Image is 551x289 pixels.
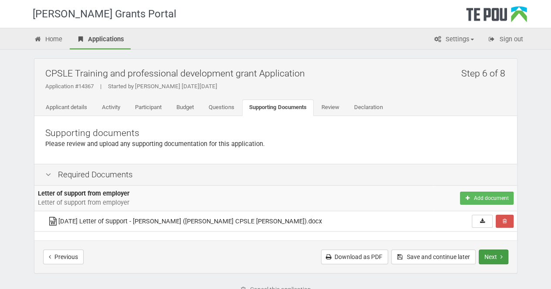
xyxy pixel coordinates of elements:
h2: Step 6 of 8 [461,63,510,83]
span: Letter of support from employer [38,199,129,206]
a: Review [314,100,346,116]
a: Declaration [347,100,390,116]
a: Applicant details [39,100,94,116]
a: Supporting Documents [242,100,314,116]
p: Please review and upload any supporting documentation for this application. [45,140,506,149]
a: Sign out [481,30,530,50]
a: Settings [427,30,480,50]
div: Application #14367 Started by [PERSON_NAME] [DATE][DATE] [45,83,510,90]
button: Add document [460,192,513,205]
button: Save and continue later [391,249,476,264]
span: | [94,83,108,90]
div: Te Pou Logo [466,6,527,28]
h2: CPSLE Training and professional development grant Application [45,63,510,83]
a: Activity [95,100,127,116]
a: Home [27,30,69,50]
a: Download as PDF [321,249,388,264]
button: Next step [479,249,508,264]
a: Questions [202,100,241,116]
button: Previous step [43,249,84,264]
td: [DATE] Letter of Support - [PERSON_NAME] ([PERSON_NAME] CPSLE [PERSON_NAME]).docx [44,211,433,232]
a: Participant [128,100,169,116]
a: Applications [70,30,131,50]
a: Budget [169,100,201,116]
p: Supporting documents [45,127,506,140]
b: Letter of support from employer [38,189,129,197]
div: Required Documents [34,164,517,186]
button: Remove [496,215,514,228]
